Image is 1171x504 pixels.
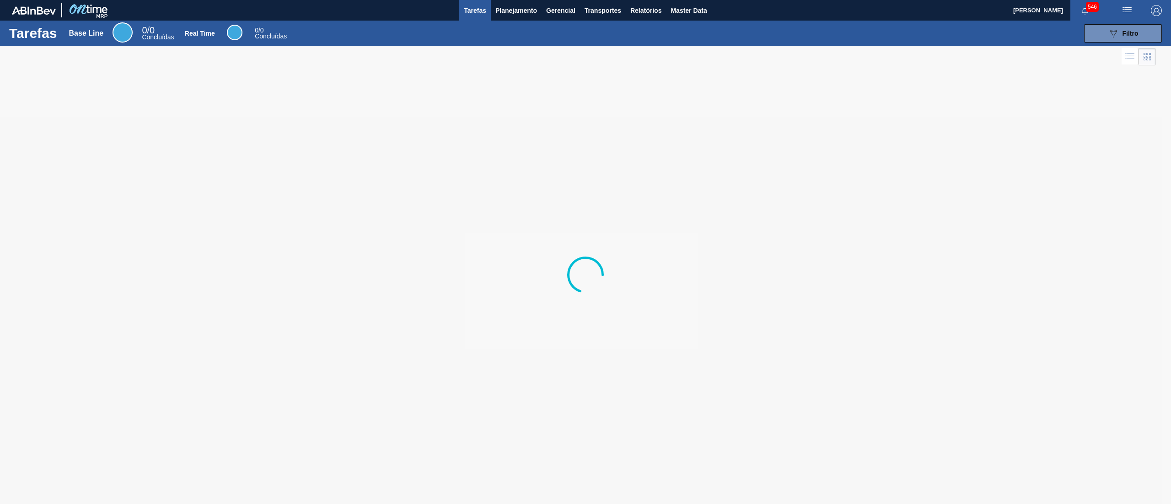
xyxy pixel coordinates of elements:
img: Logout [1151,5,1162,16]
span: / 0 [255,27,263,34]
button: Notificações [1070,4,1100,17]
span: / 0 [142,25,155,35]
span: Gerencial [546,5,575,16]
span: Concluídas [255,32,287,40]
img: userActions [1122,5,1133,16]
span: Tarefas [464,5,486,16]
div: Real Time [185,30,215,37]
div: Base Line [69,29,104,38]
span: Filtro [1123,30,1139,37]
img: TNhmsLtSVTkK8tSr43FrP2fwEKptu5GPRR3wAAAABJRU5ErkJggg== [12,6,56,15]
span: 0 [255,27,258,34]
span: 546 [1086,2,1099,12]
h1: Tarefas [9,28,57,38]
div: Real Time [227,25,242,40]
span: Concluídas [142,33,174,41]
span: Relatórios [630,5,661,16]
span: Transportes [585,5,621,16]
button: Filtro [1084,24,1162,43]
span: Planejamento [495,5,537,16]
div: Base Line [142,27,174,40]
div: Real Time [255,27,287,39]
span: Master Data [671,5,707,16]
span: 0 [142,25,147,35]
div: Base Line [113,22,133,43]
